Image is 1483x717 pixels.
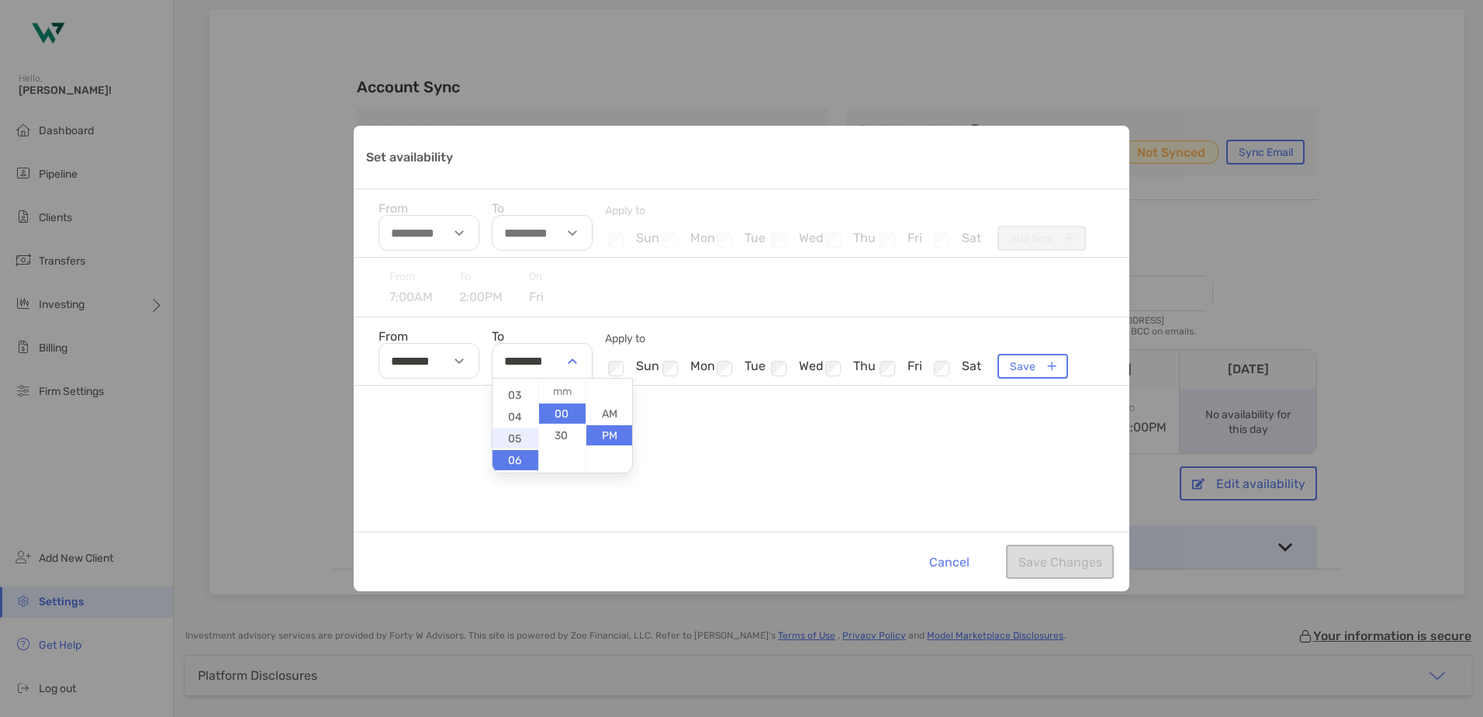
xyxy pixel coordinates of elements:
[917,545,981,579] button: Cancel
[493,472,538,492] li: 07
[568,358,577,364] img: select-arrow
[931,358,985,379] li: sat
[455,230,464,236] img: select-arrow
[568,230,577,236] img: select-arrow
[605,332,645,345] span: Apply to
[605,358,659,379] li: sun
[539,404,585,424] li: 00
[714,358,768,379] li: tue
[492,330,593,343] label: To
[659,358,714,379] li: mon
[586,404,632,424] li: AM
[586,425,632,445] li: PM
[455,358,464,364] img: select-arrow
[539,425,585,445] li: 30
[493,428,538,449] li: 05
[366,147,453,167] p: Set availability
[997,354,1068,379] button: Save
[493,385,538,405] li: 03
[354,126,1129,591] div: Set availability
[379,330,479,343] label: From
[876,358,931,379] li: fri
[768,358,822,379] li: wed
[493,407,538,427] li: 04
[822,358,876,379] li: thu
[493,450,538,470] li: 06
